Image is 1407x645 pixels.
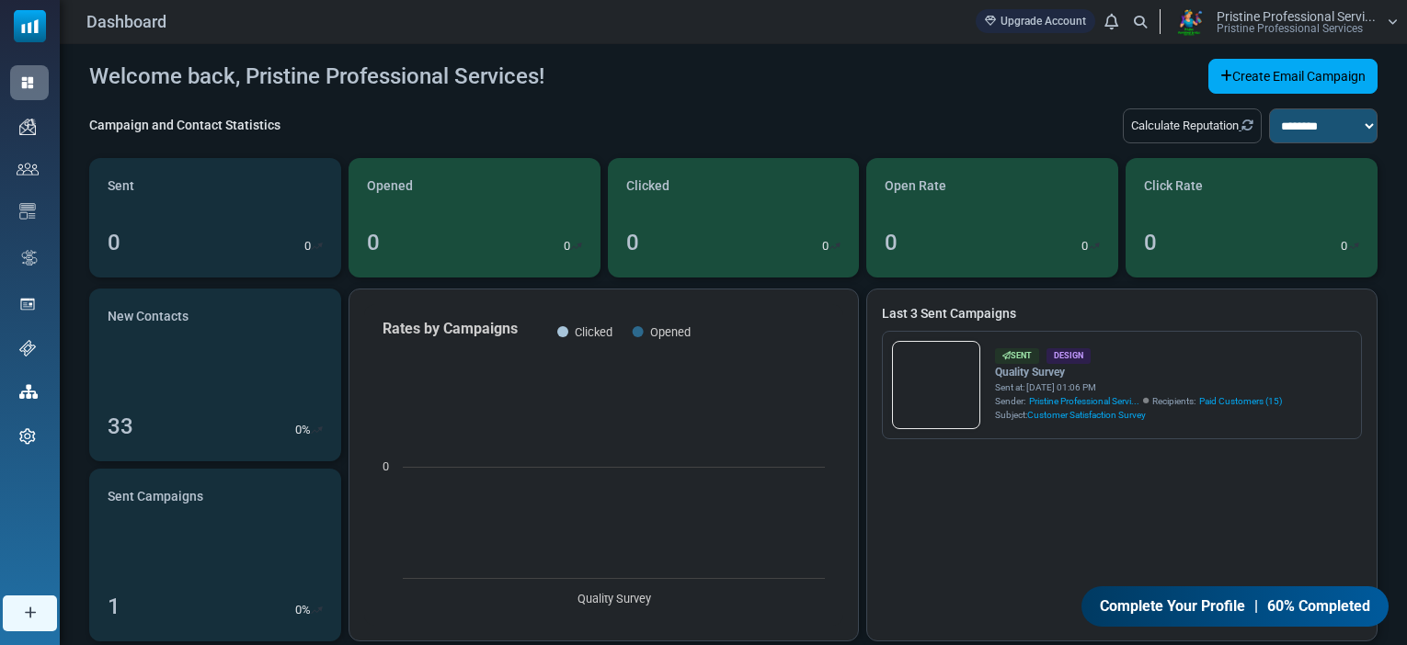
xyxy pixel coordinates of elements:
div: 0 [108,226,120,259]
h4: Welcome back, Pristine Professional Services! [89,63,544,90]
div: 0 [885,226,898,259]
div: 0 [367,226,380,259]
span: Customer Satisfaction Survey [1027,410,1146,420]
a: Refresh Stats [1239,119,1253,132]
div: 1 [108,590,120,623]
text: Quality Survey [577,592,650,605]
span: Sent [108,176,134,196]
div: Design [1047,348,1091,364]
svg: Rates by Campaigns [364,304,843,626]
img: support-icon.svg [19,340,36,356]
span: Pristine Professional Servi... [1029,394,1139,408]
img: landing_pages.svg [19,296,36,312]
img: mailsoftly_icon_blue_white.svg [14,10,46,42]
p: 0 [822,237,829,255]
span: Pristine Professional Servi... [1217,10,1376,23]
p: 0 [295,421,302,439]
img: dashboard-icon-active.svg [19,74,36,91]
div: 0 [1144,226,1157,259]
a: User Logo Pristine Professional Servi... Pristine Professional Services [1166,8,1398,36]
p: 0 [304,237,311,255]
text: 0 [383,459,389,473]
span: 60% Completed [1267,595,1370,617]
div: Calculate Reputation [1123,108,1262,143]
p: 0 [1341,237,1347,255]
img: campaigns-icon.png [19,119,36,135]
span: Complete Your Profile [1099,595,1245,617]
div: % [295,601,323,619]
div: Sent at: [DATE] 01:06 PM [995,380,1282,394]
div: 33 [108,410,133,443]
a: Paid Customers (15) [1199,394,1282,408]
img: workflow.svg [19,247,40,268]
div: % [295,421,323,439]
a: Upgrade Account [976,9,1095,33]
text: Clicked [575,325,612,339]
a: New Contacts 33 0% [89,289,341,461]
span: Click Rate [1144,176,1203,196]
text: Opened [649,325,690,339]
span: Pristine Professional Services [1217,23,1363,34]
span: New Contacts [108,307,189,326]
text: Rates by Campaigns [383,320,518,337]
a: Last 3 Sent Campaigns [882,304,1362,323]
div: 0 [626,226,639,259]
p: 0 [295,601,302,619]
span: Sent Campaigns [108,487,203,506]
img: contacts-icon.svg [17,163,39,175]
div: Subject: [995,408,1282,422]
div: Campaign and Contact Statistics [89,116,280,135]
div: Sent [995,348,1039,364]
img: settings-icon.svg [19,428,36,445]
span: Clicked [626,176,669,196]
img: email-templates-icon.svg [19,203,36,220]
p: 0 [564,237,570,255]
span: Dashboard [86,9,166,34]
span: Open Rate [885,176,946,196]
a: Quality Survey [995,364,1282,380]
span: | [1254,595,1258,617]
a: Create Email Campaign [1208,59,1378,94]
a: Complete Your Profile | 60% Completed [1081,586,1389,627]
div: Sender: Recipients: [995,394,1282,408]
p: 0 [1081,237,1088,255]
span: Opened [367,176,413,196]
img: User Logo [1166,8,1212,36]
